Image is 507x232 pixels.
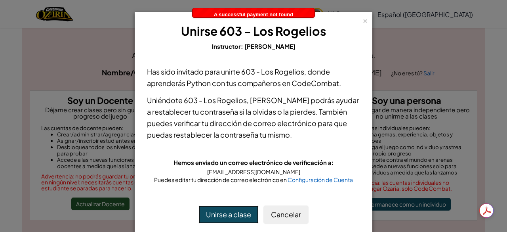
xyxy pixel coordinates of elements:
[247,96,250,105] span: ,
[263,205,309,224] button: Cancelar
[198,205,259,224] button: Unirse a clase
[181,23,217,38] span: Unirse
[362,15,368,24] div: ×
[147,96,184,105] span: Uniéndote
[214,12,293,17] span: A successful payment not found
[147,168,360,176] div: [EMAIL_ADDRESS][DOMAIN_NAME]
[147,67,241,76] span: Has sido invitado para unirte
[241,67,304,76] span: 603 - Los Rogelios
[187,79,211,88] span: Python
[250,96,309,105] span: [PERSON_NAME]
[154,176,288,183] span: Puedes editar tu dirección de correo electrónico en
[219,23,326,38] span: 603 - Los Rogelios
[173,159,334,166] span: Hemos enviado un correo electrónico de verificación a:
[212,42,244,50] span: Instructor:
[211,79,341,88] span: con tus compañeros en CodeCombat.
[288,176,353,183] a: Configuración de Cuenta
[184,96,247,105] span: 603 - Los Rogelios
[244,42,295,50] span: [PERSON_NAME]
